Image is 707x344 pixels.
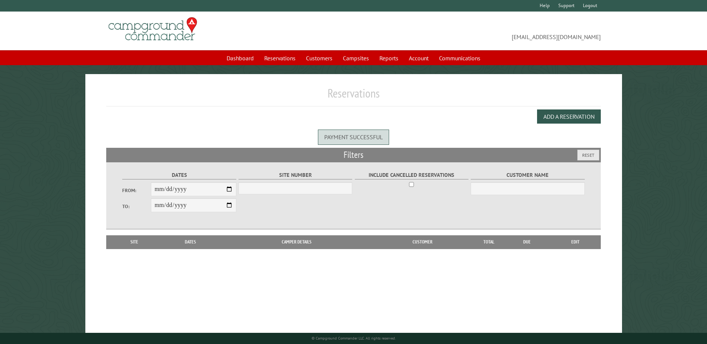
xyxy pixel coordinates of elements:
button: Reset [577,150,599,160]
div: Payment successful [318,130,389,144]
th: Total [474,235,504,249]
h1: Reservations [106,86,600,106]
label: From: [122,187,151,194]
img: Campground Commander [106,15,199,44]
th: Camper Details [222,235,371,249]
a: Communications [435,51,485,65]
label: To: [122,203,151,210]
small: © Campground Commander LLC. All rights reserved. [312,336,396,341]
th: Site [110,235,158,249]
a: Reports [375,51,403,65]
a: Account [404,51,433,65]
label: Customer Name [471,171,584,179]
h2: Filters [106,148,600,162]
label: Include Cancelled Reservations [355,171,468,179]
th: Due [504,235,550,249]
button: Add a Reservation [537,109,601,124]
th: Customer [371,235,474,249]
a: Customers [302,51,337,65]
a: Campsites [338,51,373,65]
a: Reservations [260,51,300,65]
label: Dates [122,171,236,179]
th: Dates [159,235,222,249]
th: Edit [550,235,601,249]
label: Site Number [239,171,352,179]
a: Dashboard [222,51,258,65]
span: [EMAIL_ADDRESS][DOMAIN_NAME] [354,20,601,41]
